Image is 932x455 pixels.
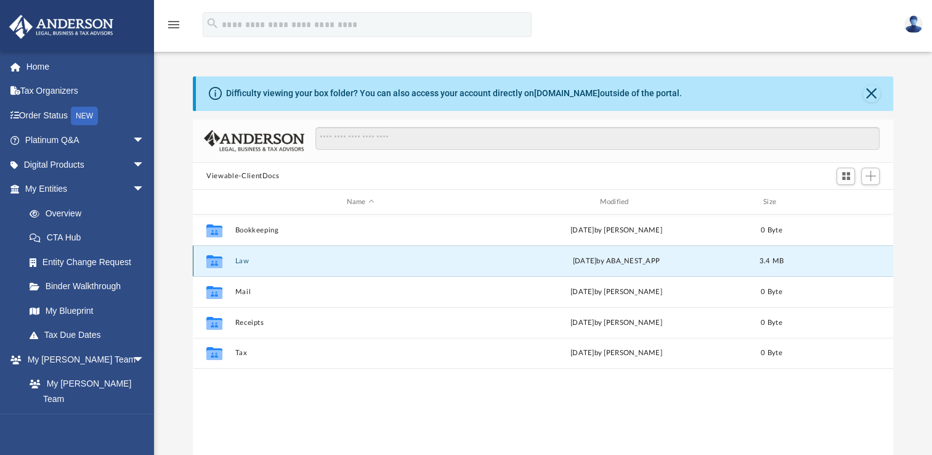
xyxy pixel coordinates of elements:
button: Tax [235,349,486,357]
a: Digital Productsarrow_drop_down [9,152,163,177]
div: Modified [491,197,742,208]
a: Order StatusNEW [9,103,163,128]
a: Entity Change Request [17,250,163,274]
span: arrow_drop_down [132,152,157,178]
a: Tax Due Dates [17,323,163,348]
div: [DATE] by [PERSON_NAME] [491,318,742,329]
button: Close [863,85,880,102]
i: search [206,17,219,30]
input: Search files and folders [315,127,880,150]
a: menu [166,23,181,32]
span: 0 Byte [761,319,782,326]
button: Add [861,168,880,185]
div: Difficulty viewing your box folder? You can also access your account directly on outside of the p... [226,87,682,100]
div: id [198,197,229,208]
div: NEW [71,107,98,125]
div: [DATE] by [PERSON_NAME] [491,348,742,359]
a: My [PERSON_NAME] Team [17,372,151,411]
a: Binder Walkthrough [17,274,163,299]
button: Mail [235,288,486,296]
div: Name [235,197,485,208]
span: arrow_drop_down [132,347,157,372]
a: My [PERSON_NAME] Teamarrow_drop_down [9,347,157,372]
span: 0 Byte [761,289,782,295]
button: Bookkeeping [235,226,486,234]
span: arrow_drop_down [132,177,157,202]
a: My Entitiesarrow_drop_down [9,177,163,202]
div: [DATE] by [PERSON_NAME] [491,225,742,236]
i: menu [166,17,181,32]
a: Home [9,54,163,79]
span: 0 Byte [761,350,782,356]
span: 0 Byte [761,227,782,234]
span: 3.4 MB [760,258,784,264]
a: My Blueprint [17,298,157,323]
a: Overview [17,201,163,226]
button: Switch to Grid View [837,168,855,185]
a: Tax Organizers [9,79,163,104]
span: [DATE] [573,258,597,264]
a: Platinum Q&Aarrow_drop_down [9,128,163,153]
a: CTA Hub [17,226,163,250]
button: Receipts [235,319,486,327]
a: [PERSON_NAME] System [17,411,157,451]
a: [DOMAIN_NAME] [534,88,600,98]
div: [DATE] by [PERSON_NAME] [491,287,742,298]
img: Anderson Advisors Platinum Portal [6,15,117,39]
button: Law [235,257,486,265]
div: id [801,197,888,208]
div: by ABA_NEST_APP [491,256,742,267]
img: User Pic [904,15,923,33]
button: Viewable-ClientDocs [206,171,279,182]
span: arrow_drop_down [132,128,157,154]
div: Size [747,197,796,208]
